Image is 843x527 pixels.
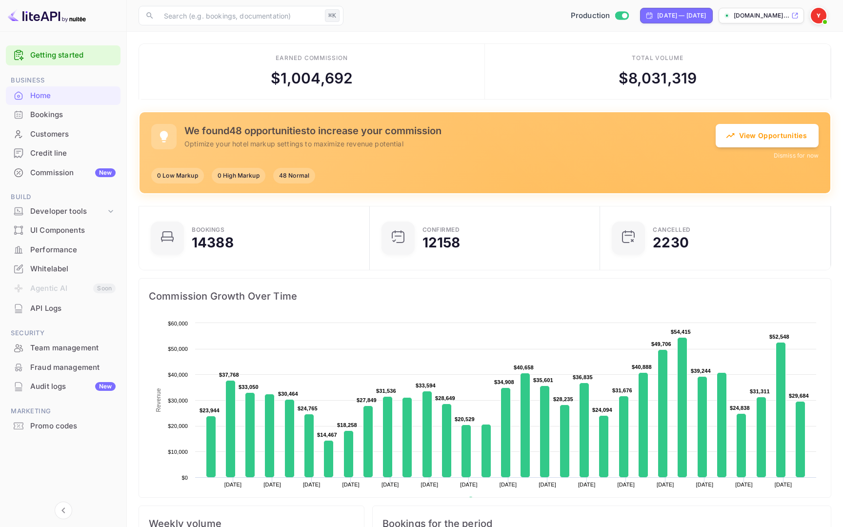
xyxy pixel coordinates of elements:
div: Audit logs [30,381,116,392]
text: $28,649 [435,395,455,401]
button: Collapse navigation [55,502,72,519]
div: Bookings [6,105,120,124]
span: 0 High Markup [212,171,265,180]
text: $40,888 [632,364,652,370]
div: 12158 [422,236,461,249]
div: Credit line [30,148,116,159]
div: Total volume [632,54,684,62]
div: New [95,382,116,391]
a: UI Components [6,221,120,239]
div: CommissionNew [6,163,120,182]
text: $35,601 [533,377,553,383]
div: ⌘K [325,9,340,22]
a: Getting started [30,50,116,61]
div: Audit logsNew [6,377,120,396]
div: Promo codes [30,421,116,432]
span: Marketing [6,406,120,417]
text: $54,415 [671,329,691,335]
div: API Logs [6,299,120,318]
text: [DATE] [578,482,596,487]
text: [DATE] [775,482,792,487]
img: LiteAPI logo [8,8,86,23]
div: Fraud management [30,362,116,373]
p: [DOMAIN_NAME]... [734,11,789,20]
span: Build [6,192,120,203]
text: $14,467 [317,432,337,438]
button: Dismiss for now [774,151,819,160]
text: $31,676 [612,387,632,393]
input: Search (e.g. bookings, documentation) [158,6,321,25]
text: [DATE] [500,482,517,487]
text: [DATE] [381,482,399,487]
div: API Logs [30,303,116,314]
span: Business [6,75,120,86]
text: $37,768 [219,372,239,378]
a: API Logs [6,299,120,317]
text: $20,000 [168,423,188,429]
div: Earned commission [276,54,348,62]
text: $39,244 [691,368,711,374]
text: $40,000 [168,372,188,378]
div: Team management [30,343,116,354]
text: [DATE] [224,482,242,487]
div: 14388 [192,236,234,249]
div: Developer tools [30,206,106,217]
a: Team management [6,339,120,357]
a: CommissionNew [6,163,120,182]
div: Customers [30,129,116,140]
text: Revenue [477,497,502,504]
text: $34,908 [494,379,514,385]
text: $0 [181,475,188,481]
div: Developer tools [6,203,120,220]
text: $18,258 [337,422,357,428]
div: $ 8,031,319 [619,67,697,89]
div: Confirmed [422,227,460,233]
text: [DATE] [539,482,556,487]
div: UI Components [6,221,120,240]
a: Fraud management [6,358,120,376]
div: Performance [30,244,116,256]
div: Home [30,90,116,101]
img: Yandex [811,8,826,23]
span: 0 Low Markup [151,171,204,180]
text: $28,235 [553,396,573,402]
div: Switch to Sandbox mode [567,10,633,21]
text: $31,311 [750,388,770,394]
div: Commission [30,167,116,179]
text: $10,000 [168,449,188,455]
text: [DATE] [735,482,753,487]
a: Whitelabel [6,260,120,278]
text: [DATE] [303,482,321,487]
span: 48 Normal [273,171,315,180]
text: $33,594 [416,383,436,388]
text: $24,094 [592,407,613,413]
p: Optimize your hotel markup settings to maximize revenue potential [184,139,716,149]
text: $50,000 [168,346,188,352]
button: View Opportunities [716,124,819,147]
a: Customers [6,125,120,143]
a: Home [6,86,120,104]
div: UI Components [30,225,116,236]
div: Bookings [192,227,224,233]
div: New [95,168,116,177]
div: Promo codes [6,417,120,436]
text: $36,835 [573,374,593,380]
text: [DATE] [657,482,674,487]
text: $23,944 [200,407,220,413]
text: $29,684 [789,393,809,399]
a: Promo codes [6,417,120,435]
span: Production [571,10,610,21]
text: $40,658 [514,365,534,370]
div: Fraud management [6,358,120,377]
div: Bookings [30,109,116,121]
div: Whitelabel [30,263,116,275]
text: [DATE] [342,482,360,487]
div: Credit line [6,144,120,163]
text: $49,706 [651,341,671,347]
a: Audit logsNew [6,377,120,395]
text: $24,765 [298,405,318,411]
span: Security [6,328,120,339]
text: $33,050 [239,384,259,390]
div: CANCELLED [653,227,691,233]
